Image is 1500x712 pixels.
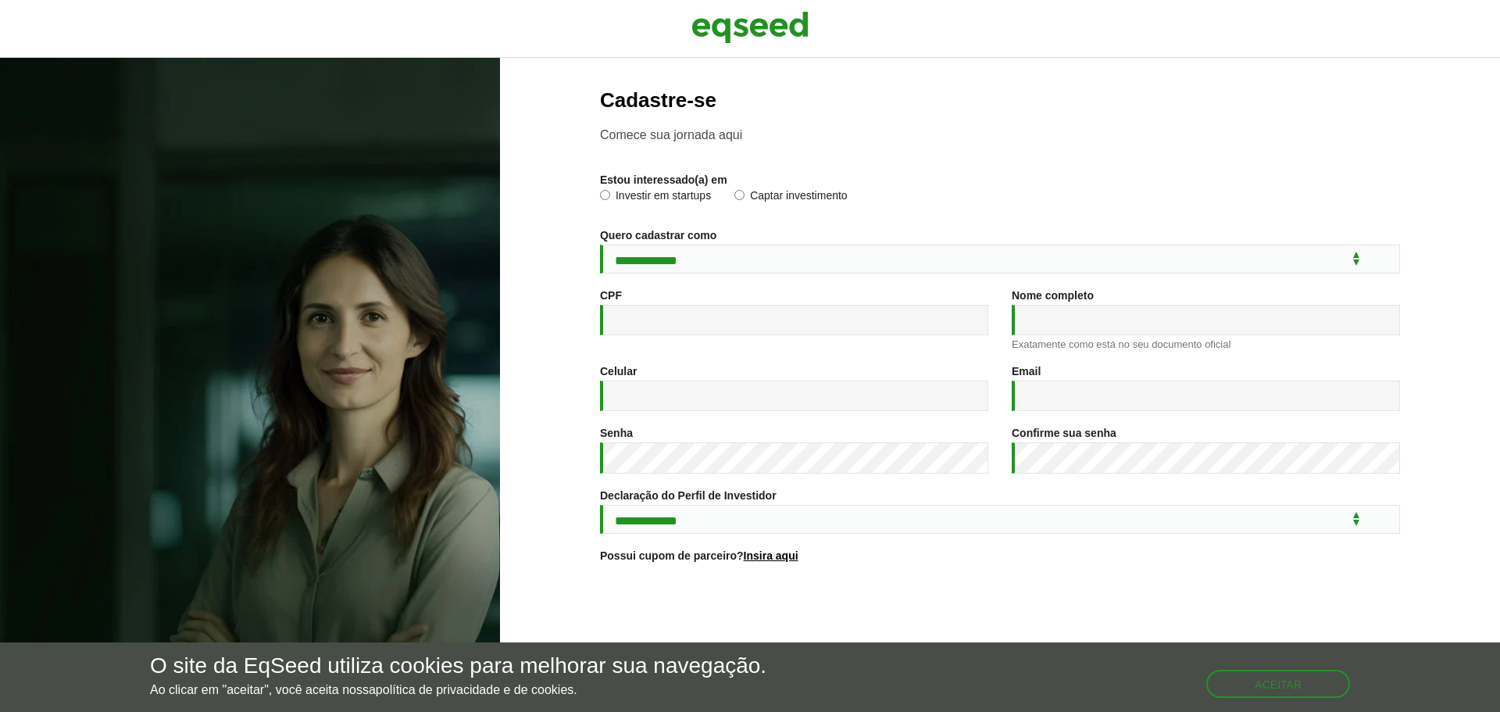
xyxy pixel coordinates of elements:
[1012,339,1400,349] div: Exatamente como está no seu documento oficial
[1012,290,1094,301] label: Nome completo
[376,684,574,696] a: política de privacidade e de cookies
[734,190,848,206] label: Captar investimento
[150,654,766,678] h5: O site da EqSeed utiliza cookies para melhorar sua navegação.
[881,581,1119,642] iframe: reCAPTCHA
[150,682,766,697] p: Ao clicar em "aceitar", você aceita nossa .
[600,366,637,377] label: Celular
[1206,670,1350,698] button: Aceitar
[600,550,798,561] label: Possui cupom de parceiro?
[600,127,1400,142] p: Comece sua jornada aqui
[600,190,711,206] label: Investir em startups
[1012,428,1116,438] label: Confirme sua senha
[734,190,745,200] input: Captar investimento
[600,190,610,200] input: Investir em startups
[600,230,716,241] label: Quero cadastrar como
[744,550,798,561] a: Insira aqui
[600,490,777,501] label: Declaração do Perfil de Investidor
[600,428,633,438] label: Senha
[600,89,1400,112] h2: Cadastre-se
[691,8,809,47] img: EqSeed Logo
[600,174,727,185] label: Estou interessado(a) em
[1012,366,1041,377] label: Email
[600,290,622,301] label: CPF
